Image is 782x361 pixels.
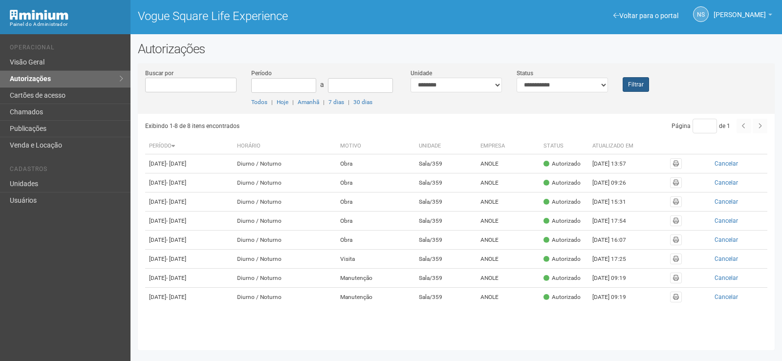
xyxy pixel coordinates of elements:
td: Sala/359 [415,154,477,173]
td: Obra [336,154,415,173]
a: [PERSON_NAME] [714,12,772,20]
td: [DATE] 17:25 [588,250,642,269]
td: [DATE] 16:07 [588,231,642,250]
span: a [320,81,324,88]
button: Filtrar [623,77,649,92]
span: Nicolle Silva [714,1,766,19]
td: ANOLE [477,269,540,288]
span: | [348,99,349,106]
label: Período [251,69,272,78]
span: - [DATE] [166,236,186,243]
button: Cancelar [690,234,763,245]
td: Sala/359 [415,212,477,231]
span: | [271,99,273,106]
div: Autorizado [543,293,581,301]
span: - [DATE] [166,179,186,186]
span: | [323,99,325,106]
h2: Autorizações [138,42,775,56]
div: Autorizado [543,255,581,263]
td: Diurno / Noturno [233,288,336,307]
div: Autorizado [543,236,581,244]
div: Autorizado [543,198,581,206]
th: Horário [233,138,336,154]
label: Status [517,69,533,78]
td: [DATE] [145,250,234,269]
td: Diurno / Noturno [233,250,336,269]
div: Painel do Administrador [10,20,123,29]
td: [DATE] [145,269,234,288]
td: [DATE] [145,231,234,250]
img: Minium [10,10,68,20]
button: Cancelar [690,292,763,302]
td: [DATE] [145,288,234,307]
label: Unidade [411,69,432,78]
td: Diurno / Noturno [233,269,336,288]
th: Unidade [415,138,477,154]
td: Diurno / Noturno [233,192,336,212]
button: Cancelar [690,273,763,283]
div: Autorizado [543,160,581,168]
h1: Vogue Square Life Experience [138,10,449,22]
td: [DATE] [145,173,234,192]
td: Visita [336,250,415,269]
span: | [292,99,294,106]
td: ANOLE [477,231,540,250]
td: Sala/359 [415,250,477,269]
a: Voltar para o portal [613,12,678,20]
td: Obra [336,192,415,212]
td: Diurno / Noturno [233,231,336,250]
td: ANOLE [477,173,540,192]
a: Hoje [277,99,288,106]
span: - [DATE] [166,255,186,262]
div: Exibindo 1-8 de 8 itens encontrados [145,119,453,133]
td: [DATE] [145,212,234,231]
th: Atualizado em [588,138,642,154]
a: 30 dias [353,99,372,106]
td: Diurno / Noturno [233,154,336,173]
td: Obra [336,173,415,192]
td: ANOLE [477,212,540,231]
span: - [DATE] [166,217,186,224]
button: Cancelar [690,196,763,207]
td: Diurno / Noturno [233,173,336,192]
th: Empresa [477,138,540,154]
th: Status [540,138,588,154]
td: ANOLE [477,192,540,212]
li: Operacional [10,44,123,54]
span: Página de 1 [672,123,730,129]
button: Cancelar [690,158,763,169]
button: Cancelar [690,177,763,188]
a: Todos [251,99,267,106]
label: Buscar por [145,69,174,78]
td: Sala/359 [415,173,477,192]
td: [DATE] [145,192,234,212]
a: 7 dias [328,99,344,106]
td: Sala/359 [415,288,477,307]
td: [DATE] 13:57 [588,154,642,173]
td: Manutenção [336,269,415,288]
td: [DATE] 09:19 [588,288,642,307]
span: - [DATE] [166,275,186,281]
span: - [DATE] [166,198,186,205]
td: Obra [336,212,415,231]
td: Sala/359 [415,269,477,288]
td: [DATE] 15:31 [588,192,642,212]
td: ANOLE [477,154,540,173]
td: [DATE] 17:54 [588,212,642,231]
li: Cadastros [10,166,123,176]
td: Sala/359 [415,192,477,212]
button: Cancelar [690,215,763,226]
a: Amanhã [298,99,319,106]
td: [DATE] [145,154,234,173]
span: - [DATE] [166,160,186,167]
td: Obra [336,231,415,250]
div: Autorizado [543,179,581,187]
th: Motivo [336,138,415,154]
td: Manutenção [336,288,415,307]
div: Autorizado [543,217,581,225]
td: Sala/359 [415,231,477,250]
div: Autorizado [543,274,581,282]
td: Diurno / Noturno [233,212,336,231]
button: Cancelar [690,254,763,264]
td: [DATE] 09:26 [588,173,642,192]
